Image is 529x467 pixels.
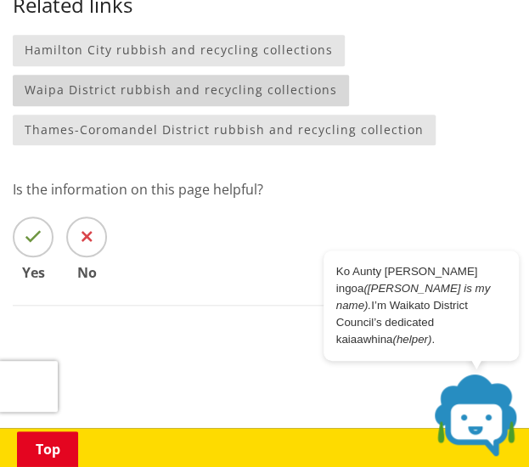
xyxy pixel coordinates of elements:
span: Yes [13,266,53,279]
p: Last updated [DATE] 02:46 pm [13,305,516,343]
p: Is the information on this page helpful? [13,179,516,200]
p: Ko Aunty [PERSON_NAME] ingoa I’m Waikato District Council’s dedicated kaiaawhina . [336,263,506,348]
em: ([PERSON_NAME] is my name). [336,282,490,312]
em: (helper) [392,333,431,346]
a: Waipa District rubbish and recycling collections [13,75,349,106]
a: Hamilton City rubbish and recycling collections [13,35,345,66]
span: No [66,266,107,279]
a: Top [17,431,78,467]
a: Thames-Coromandel District rubbish and recycling collection [13,115,436,146]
